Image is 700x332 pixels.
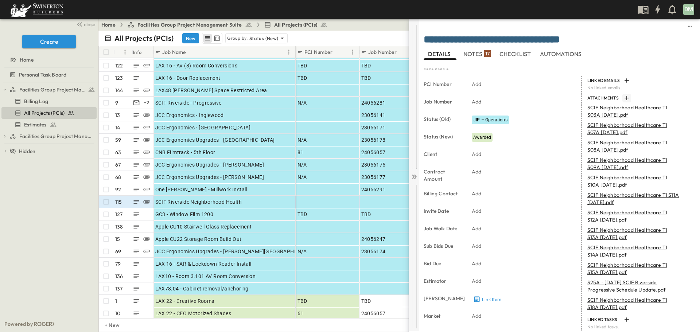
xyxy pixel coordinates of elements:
button: Menu [348,48,357,56]
span: LAX10 - Room 3.101 AV Room Conversion [155,273,256,280]
span: All Projects (PCIs) [274,21,317,28]
div: test [1,95,97,107]
p: PCI Number [424,81,462,88]
span: JCC Ergonomics Upgrades - [PERSON_NAME] [155,161,264,168]
p: SCIF Neighborhood Healthcare TI S10A [DATE].pdf [587,174,680,188]
span: 61 [297,310,304,317]
span: LAX48 [PERSON_NAME] Space Restricted Area [155,87,267,94]
div: table view [202,33,222,44]
p: 127 [115,211,123,218]
span: 23056174 [361,248,386,255]
p: 122 [115,62,123,69]
p: 14 [115,124,120,131]
span: N/A [297,136,307,144]
button: Create [22,35,76,48]
p: Contract Amount [424,168,462,183]
span: Personal Task Board [19,71,66,78]
span: 24056057 [361,310,386,317]
span: TBD [297,74,307,82]
p: Market [424,312,462,320]
p: Add [472,312,482,320]
img: 6c363589ada0b36f064d841b69d3a419a338230e66bb0a533688fa5cc3e9e735.png [9,2,65,17]
p: 63 [115,149,121,156]
button: kanban view [212,34,221,43]
p: LINKED EMAILS [587,78,621,83]
p: LINKED TASKS [587,317,621,323]
p: All Projects (PCIs) [114,33,174,43]
span: 23056178 [361,136,386,144]
p: Job Name [162,48,186,56]
p: S25A - [DATE] SCIF Riverside Progressive Schedule Update.pdf [587,279,680,293]
span: NOTES [463,51,491,57]
span: N/A [297,173,307,181]
span: LAX 22 - Creative Rooms [155,297,214,305]
span: Facilities Group Project Management Suite (Copy) [19,133,94,140]
span: 24056281 [361,99,386,106]
p: Group by: [227,35,248,42]
div: test [1,107,97,119]
div: DM [683,4,694,15]
p: Job Number [424,98,462,105]
span: Facilities Group Project Management Suite [19,86,86,93]
span: SCIF Riverside Neighborhood Health [155,198,242,206]
span: LAX 16 - Door Replacement [155,74,221,82]
span: LAX78.04 - Cabinet removal/anchoring [155,285,249,292]
span: TBD [361,297,371,305]
span: Apple CU22 Storage Room Build Out [155,235,242,243]
span: AUTOMATIONS [540,51,583,57]
div: test [1,119,97,130]
p: SCIF Neighborhood Healthcare TI S13A [DATE].pdf [587,226,680,241]
p: SCIF Neighborhood Healthcare TI S08A [DATE].pdf [587,139,680,153]
button: sidedrawer-menu [685,22,694,31]
p: 79 [115,260,121,267]
p: 68 [115,173,121,181]
p: Add [472,168,482,175]
p: Link Item [482,296,502,303]
span: 81 [297,149,304,156]
p: Status (New) [249,35,279,42]
p: 144 [115,87,123,94]
p: Add [472,98,482,105]
button: Sort [187,48,195,56]
p: Add [472,151,482,158]
p: SCIF Neighborhood Healthcare TI S11A [DATE].pdf [587,191,680,206]
div: # [113,46,132,58]
p: 15 [115,235,120,243]
span: 24056291 [361,186,386,193]
p: 59 [115,136,121,144]
p: Bid Due [424,260,462,267]
p: Add [472,207,482,215]
p: Add [472,81,482,88]
span: 23056175 [361,161,386,168]
span: Apple CU10 Stairwell Glass Replacement [155,223,252,230]
span: 24056247 [361,235,386,243]
span: TBD [361,211,371,218]
button: Sort [116,48,124,56]
span: Home [20,56,34,63]
span: 23056171 [361,124,386,131]
p: [PERSON_NAME] [424,295,462,302]
span: Facilities Group Project Management Suite [137,21,242,28]
span: TBD [297,62,307,69]
span: LAX 22 - CEO Motorized Shades [155,310,232,317]
span: GC3 - Window Film 1200 [155,211,214,218]
span: TBD [297,211,307,218]
p: 136 [115,273,123,280]
span: JIP – Operations [473,117,507,122]
span: JCC Ergonomics Upgrades - [PERSON_NAME][GEOGRAPHIC_DATA] [155,248,316,255]
p: Invite Date [424,207,462,215]
span: Estimates [24,121,47,128]
p: No linked tasks. [587,324,690,330]
span: TBD [297,297,307,305]
p: Billing Contact [424,190,462,197]
p: SCIF Neighborhood Healthcare TI S12A [DATE].pdf [587,209,680,223]
span: 23056177 [361,173,386,181]
span: TBD [361,74,371,82]
span: All Projects (PCIs) [24,109,65,117]
p: Add [472,260,482,267]
p: PCI Number [304,48,332,56]
span: N/A [297,99,307,106]
button: New [182,33,199,43]
span: 24056057 [361,149,386,156]
div: Info [133,42,142,62]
